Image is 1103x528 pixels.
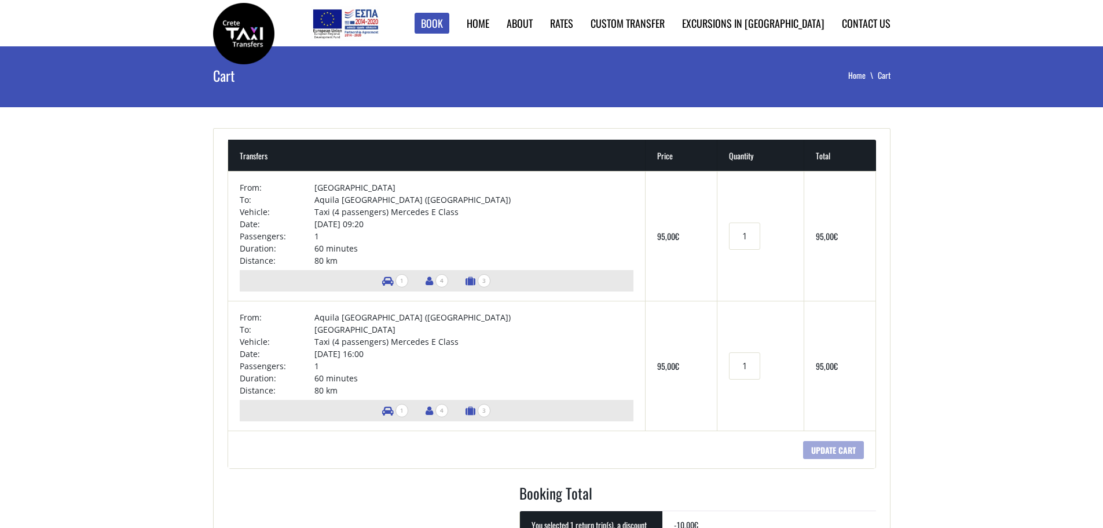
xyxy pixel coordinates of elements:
a: Custom Transfer [591,16,665,31]
td: 1 [314,230,633,242]
bdi: 95,00 [657,230,679,242]
a: Excursions in [GEOGRAPHIC_DATA] [682,16,824,31]
td: To: [240,194,315,206]
td: Vehicle: [240,336,315,348]
input: Update cart [803,441,864,459]
td: Passengers: [240,230,315,242]
td: To: [240,323,315,336]
td: 60 minutes [314,372,633,384]
bdi: 95,00 [816,230,838,242]
td: From: [240,311,315,323]
td: 80 km [314,254,633,267]
td: Taxi (4 passengers) Mercedes E Class [314,206,633,218]
img: Crete Taxi Transfers | Crete Taxi Transfers Cart | Crete Taxi Transfers [213,3,274,64]
td: From: [240,181,315,194]
h2: Booking Total [519,483,876,511]
td: [DATE] 16:00 [314,348,633,360]
td: Duration: [240,372,315,384]
input: Transfers quantity [729,352,760,380]
span: 3 [478,404,490,417]
td: Date: [240,348,315,360]
span: € [834,230,838,242]
span: 1 [395,274,408,287]
span: 3 [478,274,490,287]
li: Number of passengers [420,270,454,292]
h1: Cart [213,46,441,104]
a: Home [467,16,489,31]
li: Number of luggage items [460,400,496,421]
th: Quantity [717,140,804,171]
li: Cart [878,70,891,81]
a: Contact us [842,16,891,31]
a: Book [415,13,449,34]
td: Distance: [240,384,315,396]
td: [GEOGRAPHIC_DATA] [314,323,633,336]
li: Number of passengers [420,400,454,421]
span: 1 [395,404,408,417]
li: Number of vehicles [376,270,414,292]
a: Rates [550,16,573,31]
td: Aquila [GEOGRAPHIC_DATA] ([GEOGRAPHIC_DATA]) [314,194,633,206]
td: Taxi (4 passengers) Mercedes E Class [314,336,633,348]
td: Duration: [240,242,315,254]
a: Crete Taxi Transfers | Crete Taxi Transfers Cart | Crete Taxi Transfers [213,26,274,38]
span: € [834,360,838,372]
bdi: 95,00 [816,360,838,372]
span: € [675,360,679,372]
td: 1 [314,360,633,372]
bdi: 95,00 [657,360,679,372]
th: Price [646,140,717,171]
td: Aquila [GEOGRAPHIC_DATA] ([GEOGRAPHIC_DATA]) [314,311,633,323]
a: About [507,16,533,31]
input: Transfers quantity [729,223,760,250]
td: [DATE] 09:20 [314,218,633,230]
a: Home [848,69,878,81]
td: Distance: [240,254,315,267]
td: 80 km [314,384,633,396]
li: Number of luggage items [460,270,496,292]
td: [GEOGRAPHIC_DATA] [314,181,633,194]
img: e-bannersEUERDF180X90.jpg [311,6,380,41]
span: € [675,230,679,242]
td: Passengers: [240,360,315,372]
th: Transfers [228,140,646,171]
span: 4 [435,404,448,417]
td: Date: [240,218,315,230]
th: Total [804,140,876,171]
td: Vehicle: [240,206,315,218]
span: 4 [435,274,448,287]
td: 60 minutes [314,242,633,254]
li: Number of vehicles [376,400,414,421]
